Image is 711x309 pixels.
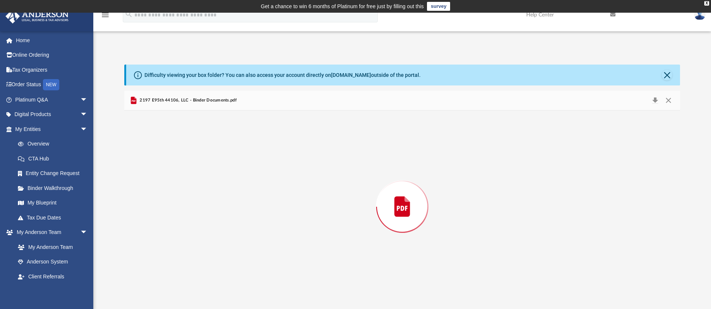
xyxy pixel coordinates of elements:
[101,10,110,19] i: menu
[80,122,95,137] span: arrow_drop_down
[648,95,662,106] button: Download
[331,72,371,78] a: [DOMAIN_NAME]
[124,91,680,303] div: Preview
[43,79,59,90] div: NEW
[5,122,99,137] a: My Entitiesarrow_drop_down
[694,9,705,20] img: User Pic
[10,181,99,196] a: Binder Walkthrough
[662,95,675,106] button: Close
[427,2,450,11] a: survey
[10,166,99,181] a: Entity Change Request
[5,284,95,299] a: My Documentsarrow_drop_down
[80,107,95,122] span: arrow_drop_down
[662,70,672,80] button: Close
[5,33,99,48] a: Home
[5,92,99,107] a: Platinum Q&Aarrow_drop_down
[10,240,91,255] a: My Anderson Team
[10,210,99,225] a: Tax Due Dates
[5,107,99,122] a: Digital Productsarrow_drop_down
[5,48,99,63] a: Online Ordering
[125,10,133,18] i: search
[704,1,709,6] div: close
[80,225,95,240] span: arrow_drop_down
[10,151,99,166] a: CTA Hub
[3,9,71,24] img: Anderson Advisors Platinum Portal
[138,97,237,104] span: 2197 E95th 44106, LLC - Binder Documents.pdf
[10,269,95,284] a: Client Referrals
[80,284,95,299] span: arrow_drop_down
[10,137,99,152] a: Overview
[144,71,421,79] div: Difficulty viewing your box folder? You can also access your account directly on outside of the p...
[5,62,99,77] a: Tax Organizers
[5,225,95,240] a: My Anderson Teamarrow_drop_down
[80,92,95,107] span: arrow_drop_down
[10,255,95,269] a: Anderson System
[10,196,95,210] a: My Blueprint
[261,2,424,11] div: Get a chance to win 6 months of Platinum for free just by filling out this
[5,77,99,93] a: Order StatusNEW
[101,14,110,19] a: menu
